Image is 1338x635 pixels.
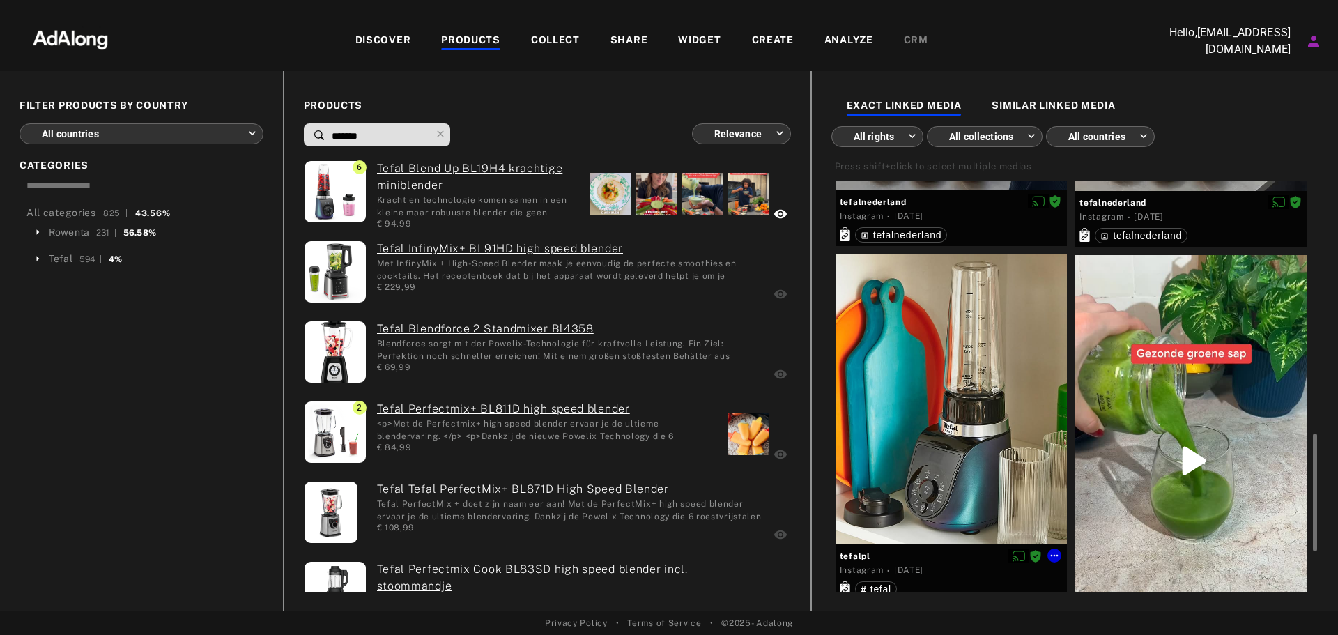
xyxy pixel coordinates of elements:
[1079,197,1303,209] span: tefalnederland
[887,211,891,222] span: ·
[1289,197,1302,207] span: Rights agreed
[20,98,263,113] span: FILTER PRODUCTS BY COUNTRY
[721,617,793,629] span: © 2025 - Adalong
[894,211,923,221] time: 2025-04-25T08:24:18.000Z
[531,33,580,49] div: COLLECT
[1302,29,1325,53] button: Account settings
[840,227,850,241] svg: Exact products linked
[1029,551,1042,560] span: Rights agreed
[1128,212,1131,223] span: ·
[840,564,884,576] div: Instagram
[304,98,791,113] span: PRODUCTS
[377,194,579,217] div: Kracht en technologie komen samen in een kleine maar robuuste blender die geen grenzen kent. Met ...
[377,481,763,498] a: (ada-rowenta-795) Tefal Tefal PerfectMix+ BL871D High Speed Blender: Tefal PerfectMix + doet zijn...
[1059,118,1148,155] div: All countries
[377,281,763,293] div: € 229,99
[355,33,411,49] div: DISCOVER
[1028,194,1049,209] button: Disable diffusion on this media
[939,118,1036,155] div: All collections
[377,361,763,374] div: € 69,99
[627,617,701,629] a: Terms of Service
[377,441,717,454] div: € 84,99
[49,252,72,266] div: Tefal
[678,33,721,49] div: WIDGET
[1049,197,1061,206] span: Rights agreed
[545,617,608,629] a: Privacy Policy
[377,401,717,418] a: (ada-rowenta-491) Tefal Perfectmix+ BL811D high speed blender: <p>Met de Perfectmix+ high speed b...
[840,210,884,222] div: Instagram
[26,206,170,220] div: All categories
[377,160,579,194] a: (ada-rowenta-62) Tefal Blend Up BL19H4 krachtige miniblender: Kracht en technologie komen samen i...
[887,565,891,576] span: ·
[377,418,717,441] div: <p>Met de Perfectmix+ high speed blender ervaar je de ultieme blendervaring. </p> <p>Dankzij de n...
[9,17,132,59] img: 63233d7d88ed69de3c212112c67096b6.png
[377,240,763,257] a: (ada-rowenta-452) Tefal InfinyMix+ BL91HD high speed blender: Met InfinyMix + High-Speed ​​Blende...
[861,230,942,240] div: tefalnederland
[710,617,714,629] span: •
[894,565,923,575] time: 2025-02-20T19:42:20.000Z
[49,225,89,240] div: Rowenta
[992,98,1115,115] div: SIMILAR LINKED MEDIA
[353,401,367,415] span: 2
[20,158,263,173] span: CATEGORIES
[377,561,763,595] a: (ada-rowenta-476) Tefal Perfectmix Cook BL83SD high speed blender incl. stoommandje: <p>Ontdek ee...
[847,98,962,115] div: EXACT LINKED MEDIA
[109,253,122,266] div: 4%
[752,33,794,49] div: CREATE
[377,321,763,337] a: (ada-rowenta-309) Tefal Blendforce 2 Standmixer Bl4358: Blendforce sorgt mit der Powelix-Technolo...
[96,227,116,239] div: 231 |
[610,33,648,49] div: SHARE
[377,337,763,361] div: Blendforce sorgt mit der Powelix-Technologie für kraftvolle Leistung. Ein Ziel: Perfektion noch s...
[1151,24,1291,58] p: Hello, [EMAIL_ADDRESS][DOMAIN_NAME]
[135,207,170,220] div: 43.56%
[840,550,1063,563] span: tefalpl
[377,217,579,230] div: € 94,99
[1008,549,1029,563] button: Disable diffusion on this media
[32,115,256,152] div: All countries
[616,617,620,629] span: •
[904,33,928,49] div: CRM
[441,33,500,49] div: PRODUCTS
[1079,228,1090,242] svg: Exact products linked
[1268,195,1289,210] button: Disable diffusion on this media
[705,115,784,152] div: Relevance
[870,583,891,595] span: tefal
[840,196,1063,208] span: tefalnederland
[1134,212,1163,222] time: 2025-04-23T09:12:50.000Z
[840,581,850,595] svg: Exact products linked
[377,257,763,281] div: Met InfinyMix + High-Speed ​​Blender maak je eenvoudig de perfecte smoothies en cocktails. Het re...
[79,253,102,266] div: 594 |
[824,33,873,49] div: ANALYZE
[1113,230,1182,241] span: tefalnederland
[1268,568,1338,635] iframe: Chat Widget
[835,160,1032,174] div: Press shift+click to select multiple medias
[1100,231,1182,240] div: tefalnederland
[353,160,367,174] span: 6
[861,584,891,594] div: tefal
[377,521,763,534] div: € 108,99
[1079,211,1123,223] div: Instagram
[844,118,916,155] div: All rights
[873,229,942,240] span: tefalnederland
[123,227,156,239] div: 56.58%
[377,498,763,521] div: Tefal PerfectMix + doet zijn naam eer aan! Met de PerfectMix+ high speed blender ervaar je de ult...
[103,207,128,220] div: 825 |
[1268,568,1338,635] div: Chatwidget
